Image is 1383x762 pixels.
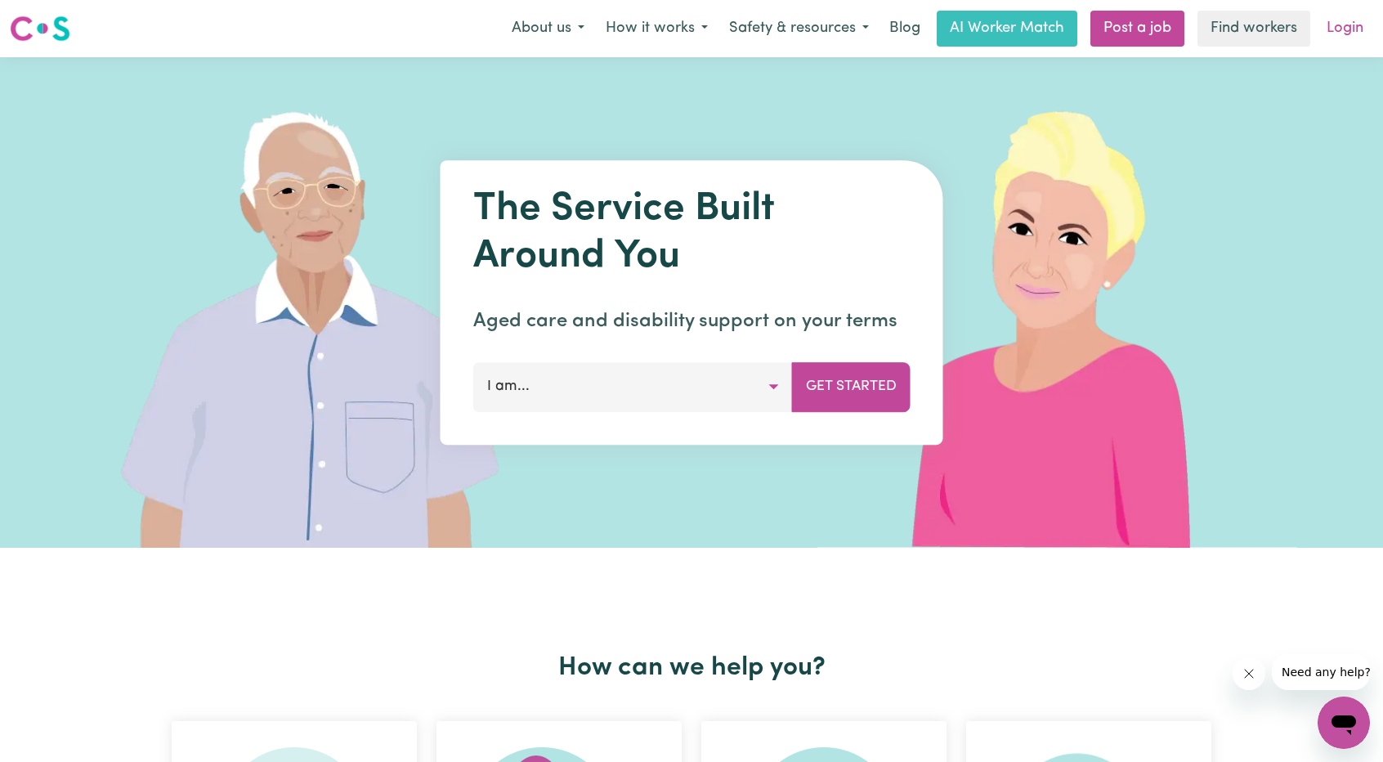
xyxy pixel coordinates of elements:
span: Need any help? [10,11,99,25]
button: I am... [473,362,793,411]
a: Find workers [1197,11,1310,47]
img: Careseekers logo [10,14,70,43]
a: Login [1317,11,1373,47]
button: Get Started [792,362,911,411]
h2: How can we help you? [162,652,1221,684]
iframe: Close message [1233,657,1265,690]
button: How it works [595,11,718,46]
a: Post a job [1090,11,1184,47]
a: AI Worker Match [937,11,1077,47]
button: Safety & resources [718,11,879,46]
p: Aged care and disability support on your terms [473,307,911,336]
iframe: Button to launch messaging window [1318,697,1370,749]
a: Careseekers logo [10,10,70,47]
a: Blog [879,11,930,47]
h1: The Service Built Around You [473,186,911,280]
iframe: Message from company [1272,654,1370,690]
button: About us [501,11,595,46]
